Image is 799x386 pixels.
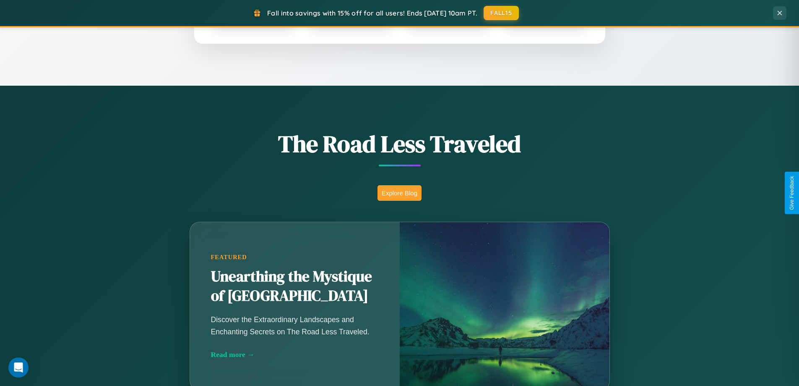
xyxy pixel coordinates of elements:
h1: The Road Less Traveled [148,128,651,160]
h2: Unearthing the Mystique of [GEOGRAPHIC_DATA] [211,267,379,306]
div: Open Intercom Messenger [8,357,29,378]
p: Discover the Extraordinary Landscapes and Enchanting Secrets on The Road Less Traveled. [211,314,379,337]
span: Fall into savings with 15% off for all users! Ends [DATE] 10am PT. [267,9,477,17]
div: Featured [211,254,379,261]
div: Read more → [211,350,379,359]
button: Explore Blog [377,185,422,201]
div: Give Feedback [789,176,795,210]
button: FALL15 [484,6,519,20]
